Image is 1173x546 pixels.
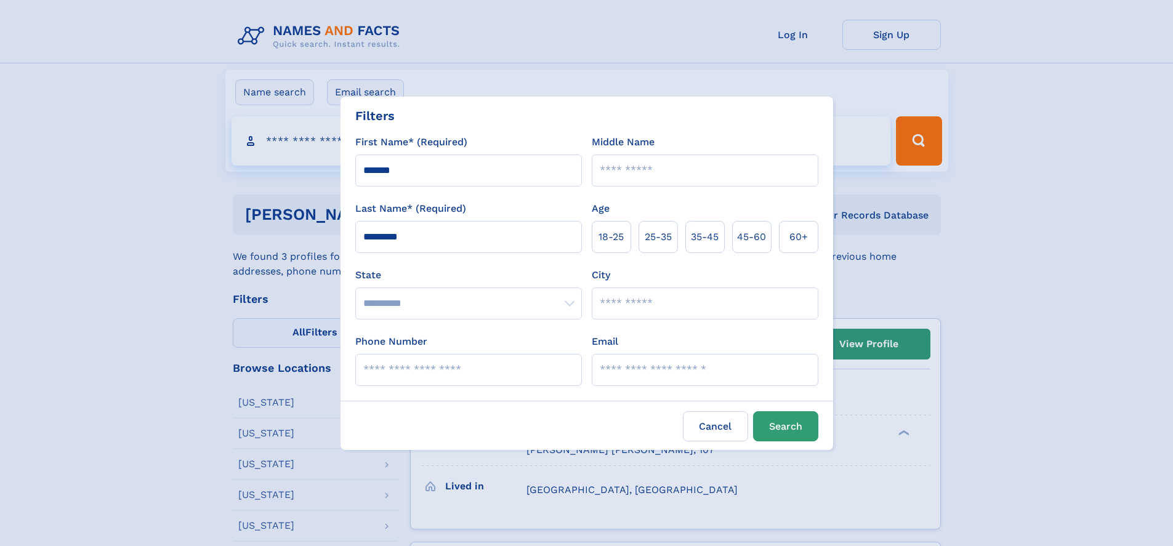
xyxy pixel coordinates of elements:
[691,230,719,244] span: 35‑45
[753,411,818,441] button: Search
[737,230,766,244] span: 45‑60
[683,411,748,441] label: Cancel
[592,268,610,283] label: City
[355,106,395,125] div: Filters
[645,230,672,244] span: 25‑35
[355,268,582,283] label: State
[789,230,808,244] span: 60+
[355,201,466,216] label: Last Name* (Required)
[592,334,618,349] label: Email
[592,135,655,150] label: Middle Name
[355,135,467,150] label: First Name* (Required)
[592,201,610,216] label: Age
[599,230,624,244] span: 18‑25
[355,334,427,349] label: Phone Number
